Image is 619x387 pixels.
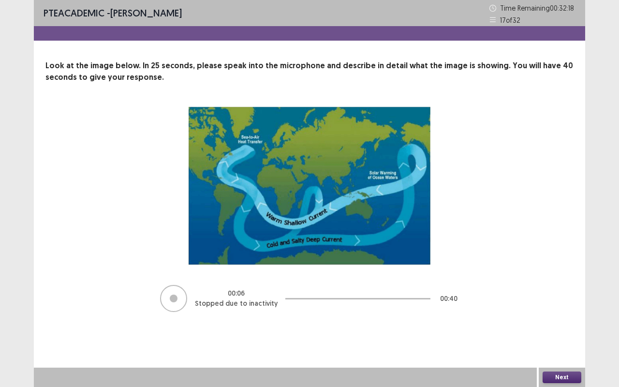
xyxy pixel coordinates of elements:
[440,294,457,304] p: 00 : 40
[228,288,245,298] p: 00 : 06
[500,3,575,13] p: Time Remaining 00 : 32 : 18
[44,7,104,19] span: PTE academic
[45,60,574,83] p: Look at the image below. In 25 seconds, please speak into the microphone and describe in detail w...
[500,15,520,25] p: 17 of 32
[543,372,581,383] button: Next
[189,106,430,265] img: image-description
[44,6,182,20] p: - [PERSON_NAME]
[195,298,278,309] p: Stopped due to inactivity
